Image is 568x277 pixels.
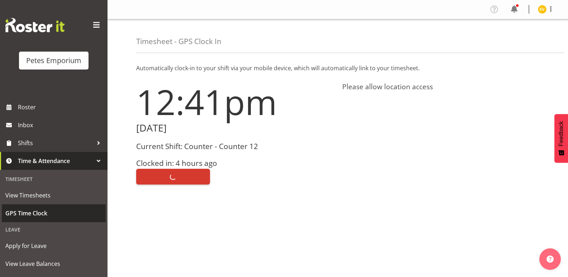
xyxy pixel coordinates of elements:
img: Rosterit website logo [5,18,65,32]
h3: Clocked in: 4 hours ago [136,159,334,167]
span: GPS Time Clock [5,208,102,219]
a: GPS Time Clock [2,204,106,222]
div: Leave [2,222,106,237]
div: Petes Emporium [26,55,81,66]
span: View Timesheets [5,190,102,201]
button: Feedback - Show survey [554,114,568,163]
span: Roster [18,102,104,113]
span: Shifts [18,138,93,148]
a: View Timesheets [2,186,106,204]
img: eva-vailini10223.jpg [538,5,546,14]
span: Feedback [558,121,564,146]
a: View Leave Balances [2,255,106,273]
img: help-xxl-2.png [546,255,554,263]
span: Time & Attendance [18,156,93,166]
span: Inbox [18,120,104,130]
div: Timesheet [2,172,106,186]
h3: Current Shift: Counter - Counter 12 [136,142,334,151]
a: Apply for Leave [2,237,106,255]
h4: Please allow location access [342,82,540,91]
span: View Leave Balances [5,258,102,269]
h2: [DATE] [136,123,334,134]
span: Apply for Leave [5,240,102,251]
h4: Timesheet - GPS Clock In [136,37,221,46]
p: Automatically clock-in to your shift via your mobile device, which will automatically link to you... [136,64,539,72]
h1: 12:41pm [136,82,334,121]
